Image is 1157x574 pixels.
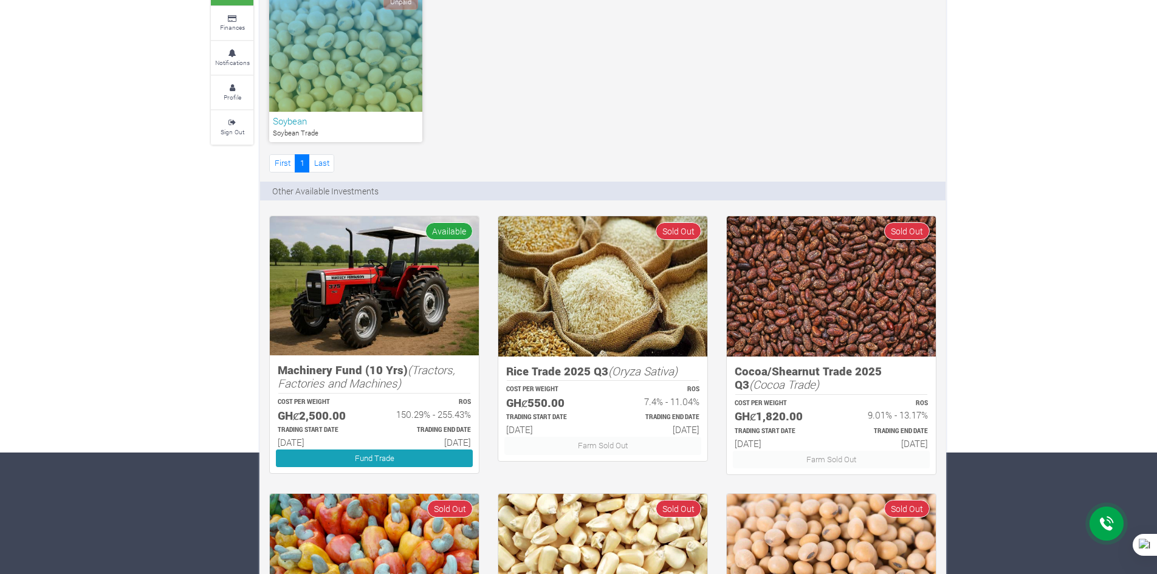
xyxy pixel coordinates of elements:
span: Sold Out [884,222,930,240]
p: ROS [842,399,928,408]
p: Estimated Trading Start Date [506,413,592,422]
p: COST PER WEIGHT [506,385,592,394]
h6: [DATE] [735,438,820,449]
img: growforme image [498,216,707,357]
small: Sign Out [221,128,244,136]
p: Estimated Trading End Date [385,426,471,435]
h5: GHȼ550.00 [506,396,592,410]
nav: Page Navigation [269,154,334,172]
a: Fund Trade [276,449,473,467]
h6: 150.29% - 255.43% [385,409,471,420]
p: ROS [614,385,699,394]
a: Finances [211,7,253,40]
a: Sign Out [211,111,253,144]
i: (Oryza Sativa) [608,363,678,378]
p: Estimated Trading Start Date [735,427,820,436]
h5: Rice Trade 2025 Q3 [506,364,699,378]
a: Notifications [211,41,253,75]
p: COST PER WEIGHT [735,399,820,408]
a: First [269,154,295,172]
img: growforme image [727,216,936,357]
h5: GHȼ2,500.00 [278,409,363,423]
h6: 7.4% - 11.04% [614,396,699,407]
span: Sold Out [656,222,701,240]
a: Profile [211,76,253,109]
small: Profile [224,93,241,101]
small: Finances [220,23,245,32]
span: Sold Out [656,500,701,518]
p: Estimated Trading End Date [842,427,928,436]
h5: Machinery Fund (10 Yrs) [278,363,471,391]
img: growforme image [270,216,479,355]
h5: Cocoa/Shearnut Trade 2025 Q3 [735,364,928,392]
span: Sold Out [427,500,473,518]
h5: GHȼ1,820.00 [735,409,820,423]
p: ROS [385,398,471,407]
span: Available [425,222,473,240]
h6: 9.01% - 13.17% [842,409,928,420]
h6: [DATE] [385,437,471,448]
a: Last [309,154,334,172]
p: Other Available Investments [272,185,379,197]
h6: Soybean [273,115,419,126]
i: (Cocoa Trade) [749,377,819,392]
h6: [DATE] [506,424,592,435]
i: (Tractors, Factories and Machines) [278,362,455,391]
p: Estimated Trading End Date [614,413,699,422]
h6: [DATE] [842,438,928,449]
a: 1 [295,154,309,172]
span: Sold Out [884,500,930,518]
h6: [DATE] [614,424,699,435]
h6: [DATE] [278,437,363,448]
p: Estimated Trading Start Date [278,426,363,435]
p: Soybean Trade [273,128,419,138]
small: Notifications [215,58,250,67]
p: COST PER WEIGHT [278,398,363,407]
